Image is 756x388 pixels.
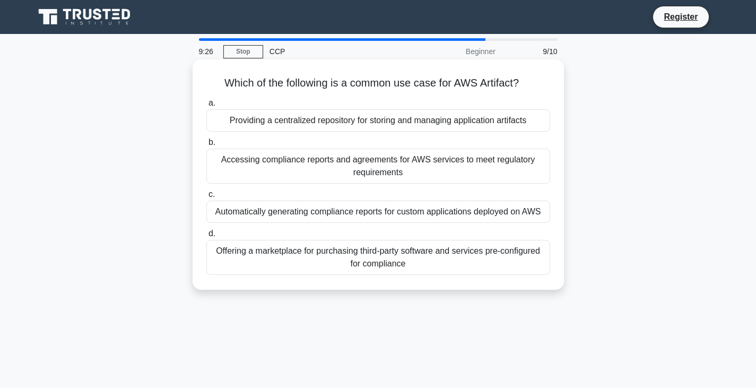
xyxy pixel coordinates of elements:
div: Offering a marketplace for purchasing third-party software and services pre-configured for compli... [206,240,550,275]
div: 9:26 [193,41,223,62]
div: Providing a centralized repository for storing and managing application artifacts [206,109,550,132]
div: Automatically generating compliance reports for custom applications deployed on AWS [206,201,550,223]
span: c. [208,189,215,199]
span: d. [208,229,215,238]
span: a. [208,98,215,107]
div: Beginner [409,41,502,62]
a: Stop [223,45,263,58]
div: 9/10 [502,41,564,62]
a: Register [657,10,704,23]
div: CCP [263,41,409,62]
h5: Which of the following is a common use case for AWS Artifact? [205,76,551,90]
span: b. [208,137,215,146]
div: Accessing compliance reports and agreements for AWS services to meet regulatory requirements [206,149,550,184]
